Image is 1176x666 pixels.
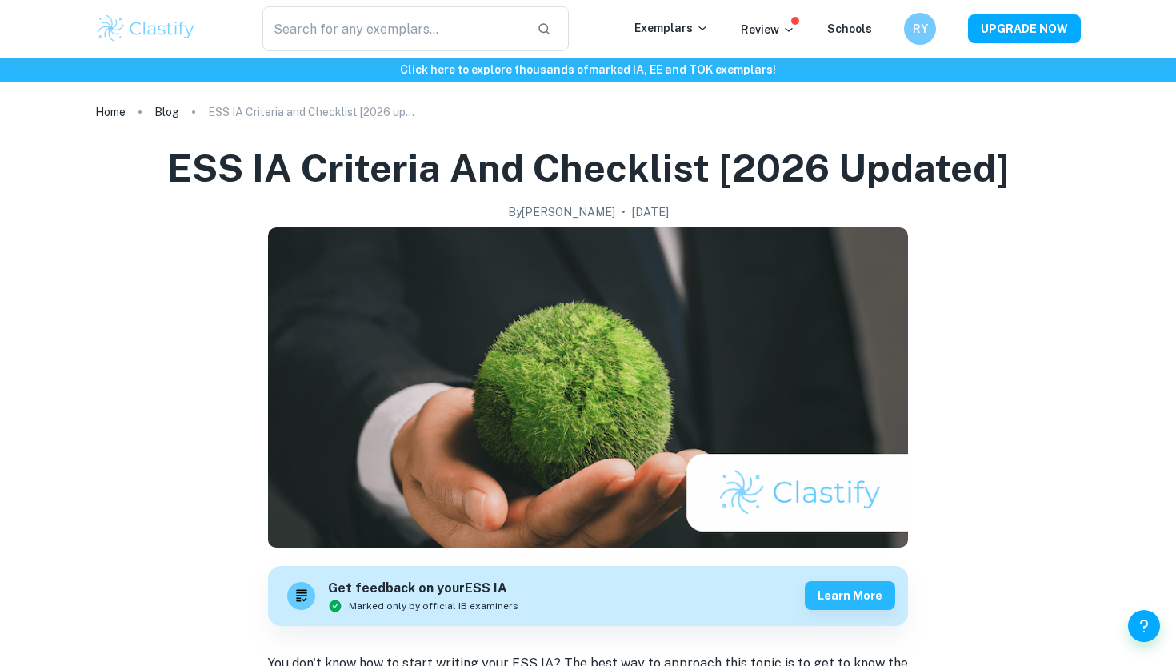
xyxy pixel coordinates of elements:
a: Blog [154,101,179,123]
a: Get feedback on yourESS IAMarked only by official IB examinersLearn more [268,566,908,626]
h2: By [PERSON_NAME] [508,203,615,221]
button: UPGRADE NOW [968,14,1081,43]
span: Marked only by official IB examiners [349,599,518,613]
button: RY [904,13,936,45]
p: ESS IA Criteria and Checklist [2026 updated] [208,103,416,121]
input: Search for any exemplars... [262,6,524,51]
button: Learn more [805,581,895,610]
p: • [622,203,626,221]
a: Home [95,101,126,123]
h1: ESS IA Criteria and Checklist [2026 updated] [167,142,1010,194]
img: Clastify logo [95,13,197,45]
h6: RY [911,20,930,38]
a: Schools [827,22,872,35]
h2: [DATE] [632,203,669,221]
p: Exemplars [634,19,709,37]
button: Help and Feedback [1128,610,1160,642]
h6: Click here to explore thousands of marked IA, EE and TOK exemplars ! [3,61,1173,78]
h6: Get feedback on your ESS IA [328,579,518,599]
img: ESS IA Criteria and Checklist [2026 updated] cover image [268,227,908,548]
p: Review [741,21,795,38]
